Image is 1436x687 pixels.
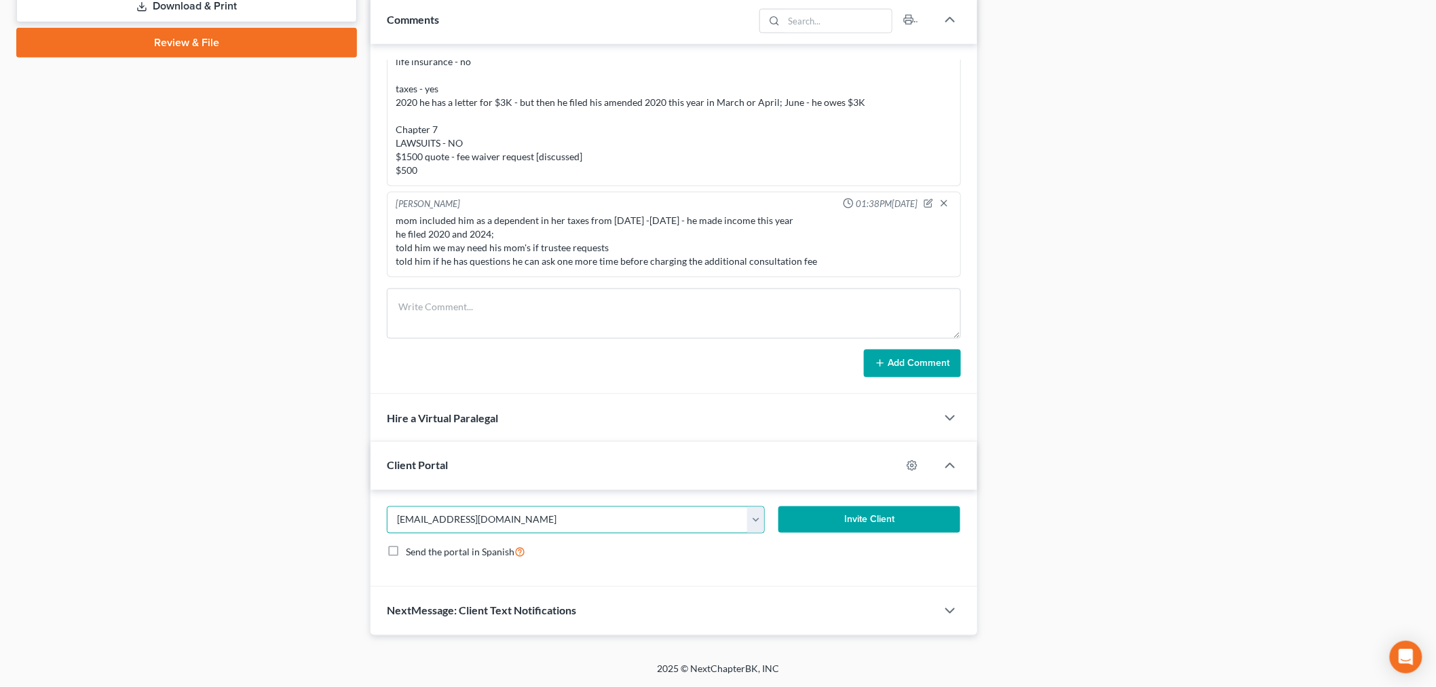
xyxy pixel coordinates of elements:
[388,507,748,533] input: Enter email
[784,10,892,33] input: Search...
[1390,641,1422,673] div: Open Intercom Messenger
[387,459,448,472] span: Client Portal
[864,350,961,378] button: Add Comment
[387,13,439,26] span: Comments
[396,215,952,269] div: mom included him as a dependent in her taxes from [DATE] -[DATE] - he made income this year he fi...
[16,28,357,58] a: Review & File
[387,604,576,617] span: NextMessage: Client Text Notifications
[331,663,1105,687] div: 2025 © NextChapterBK, INC
[778,506,960,534] button: Invite Client
[406,546,514,558] span: Send the portal in Spanish
[396,198,460,212] div: [PERSON_NAME]
[387,411,498,424] span: Hire a Virtual Paralegal
[856,198,918,211] span: 01:38PM[DATE]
